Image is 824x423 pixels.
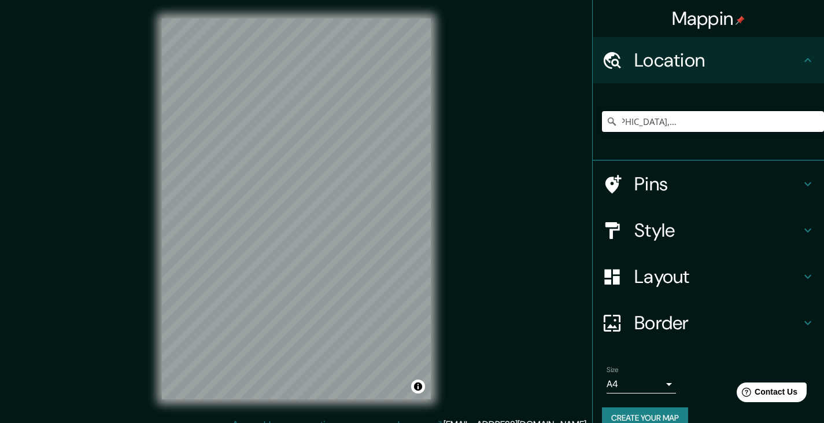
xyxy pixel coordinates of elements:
[634,49,801,72] h4: Location
[593,37,824,83] div: Location
[607,365,619,375] label: Size
[607,375,676,393] div: A4
[411,380,425,393] button: Toggle attribution
[602,111,824,132] input: Pick your city or area
[634,265,801,288] h4: Layout
[593,253,824,300] div: Layout
[634,172,801,196] h4: Pins
[634,219,801,242] h4: Style
[672,7,745,30] h4: Mappin
[721,378,811,410] iframe: Help widget launcher
[736,16,745,25] img: pin-icon.png
[162,19,431,399] canvas: Map
[593,300,824,346] div: Border
[593,207,824,253] div: Style
[634,311,801,334] h4: Border
[593,161,824,207] div: Pins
